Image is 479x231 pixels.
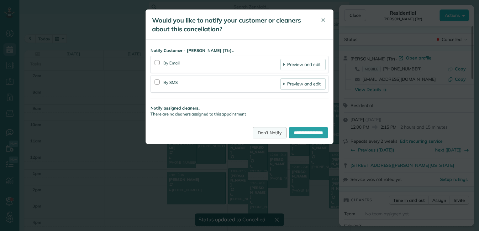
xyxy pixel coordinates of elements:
[150,48,329,54] strong: Notify Customer - [PERSON_NAME] (Ttr)..
[280,78,326,90] a: Preview and edit
[163,78,280,90] div: By SMS
[150,111,246,116] span: There are no cleaners assigned to this appointment
[150,105,329,111] strong: Notify assigned cleaners..
[280,59,326,70] a: Preview and edit
[163,59,280,70] div: By Email
[152,16,312,33] h5: Would you like to notify your customer or cleaners about this cancellation?
[321,17,325,24] span: ✕
[253,127,287,138] a: Don't Notify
